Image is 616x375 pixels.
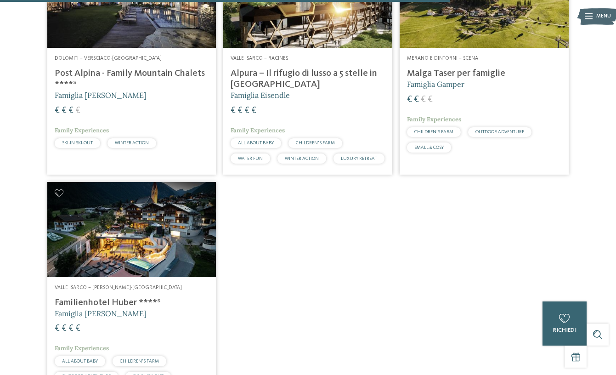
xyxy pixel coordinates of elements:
[55,56,162,61] span: Dolomiti – Versciaco-[GEOGRAPHIC_DATA]
[115,141,149,145] span: WINTER ACTION
[55,309,147,318] span: Famiglia [PERSON_NAME]
[475,130,524,134] span: OUTDOOR ADVENTURE
[68,324,73,333] span: €
[238,141,274,145] span: ALL ABOUT BABY
[231,56,288,61] span: Valle Isarco – Racines
[237,106,243,115] span: €
[231,91,290,100] span: Famiglia Eisendle
[407,80,464,89] span: Famiglia Gamper
[407,68,561,79] h4: Malga Taser per famiglie
[543,301,587,346] a: richiedi
[55,344,109,352] span: Family Experiences
[62,106,67,115] span: €
[421,95,426,104] span: €
[231,68,385,90] h4: Alpura – Il rifugio di lusso a 5 stelle in [GEOGRAPHIC_DATA]
[55,91,147,100] span: Famiglia [PERSON_NAME]
[251,106,256,115] span: €
[231,126,285,134] span: Family Experiences
[414,95,419,104] span: €
[341,156,377,161] span: LUXURY RETREAT
[55,106,60,115] span: €
[238,156,263,161] span: WATER FUN
[407,115,461,123] span: Family Experiences
[68,106,73,115] span: €
[62,324,67,333] span: €
[244,106,249,115] span: €
[285,156,319,161] span: WINTER ACTION
[75,324,80,333] span: €
[231,106,236,115] span: €
[414,130,453,134] span: CHILDREN’S FARM
[414,145,444,150] span: SMALL & COSY
[55,324,60,333] span: €
[407,95,412,104] span: €
[47,182,216,277] img: Cercate un hotel per famiglie? Qui troverete solo i migliori!
[55,126,109,134] span: Family Experiences
[62,141,93,145] span: SKI-IN SKI-OUT
[75,106,80,115] span: €
[296,141,335,145] span: CHILDREN’S FARM
[428,95,433,104] span: €
[55,297,209,308] h4: Familienhotel Huber ****ˢ
[55,68,209,90] h4: Post Alpina - Family Mountain Chalets ****ˢ
[62,359,98,364] span: ALL ABOUT BABY
[553,327,576,333] span: richiedi
[120,359,159,364] span: CHILDREN’S FARM
[407,56,478,61] span: Merano e dintorni – Scena
[55,285,182,290] span: Valle Isarco – [PERSON_NAME]-[GEOGRAPHIC_DATA]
